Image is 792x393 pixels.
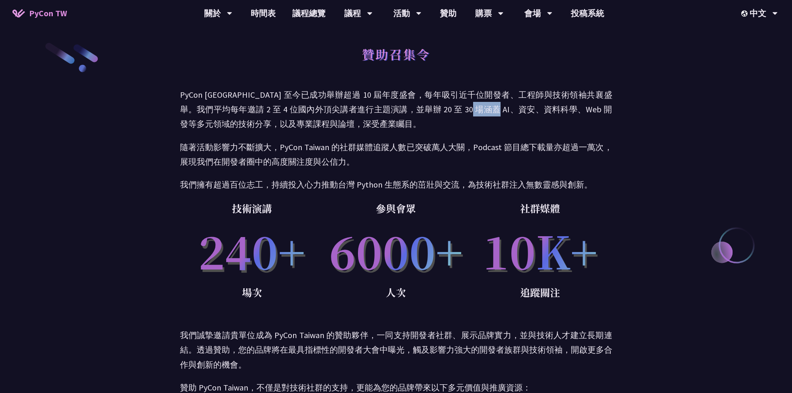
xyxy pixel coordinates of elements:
[324,284,468,301] p: 人次
[741,10,750,17] img: Locale Icon
[180,217,324,284] p: 240+
[468,217,612,284] p: 10K+
[180,177,612,192] p: 我們擁有超過百位志工，持續投入心力推動台灣 Python 生態系的茁壯與交流，為技術社群注入無數靈感與創新。
[180,87,612,131] p: PyCon [GEOGRAPHIC_DATA] 至今已成功舉辦超過 10 屆年度盛會，每年吸引近千位開發者、工程師與技術領袖共襄盛舉。我們平均每年邀請 2 至 4 位國內外頂尖講者進行主題演講，...
[324,200,468,217] p: 參與會眾
[4,3,75,24] a: PyCon TW
[180,200,324,217] p: 技術演講
[362,42,430,67] h1: 贊助召集令
[180,140,612,169] p: 隨著活動影響力不斷擴大，PyCon Taiwan 的社群媒體追蹤人數已突破萬人大關，Podcast 節目總下載量亦超過一萬次，展現我們在開發者圈中的高度關注度與公信力。
[324,217,468,284] p: 6000+
[180,284,324,301] p: 場次
[180,328,612,372] p: 我們誠摯邀請貴單位成為 PyCon Taiwan 的贊助夥伴，一同支持開發者社群、展示品牌實力，並與技術人才建立長期連結。透過贊助，您的品牌將在最具指標性的開發者大會中曝光，觸及影響力強大的開發...
[12,9,25,17] img: Home icon of PyCon TW 2025
[29,7,67,20] span: PyCon TW
[468,284,612,301] p: 追蹤關注
[468,200,612,217] p: 社群媒體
